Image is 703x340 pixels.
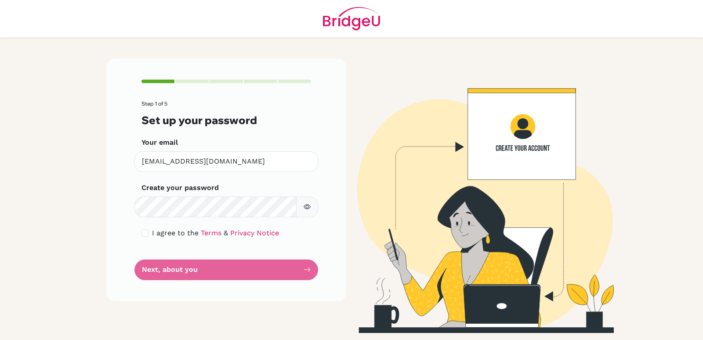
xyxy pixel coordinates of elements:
[141,183,219,193] label: Create your password
[230,229,279,237] a: Privacy Notice
[201,229,221,237] a: Terms
[141,100,167,107] span: Step 1 of 5
[152,229,199,237] span: I agree to the
[141,137,178,148] label: Your email
[224,229,228,237] span: &
[134,151,318,172] input: Insert your email*
[141,114,311,127] h3: Set up your password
